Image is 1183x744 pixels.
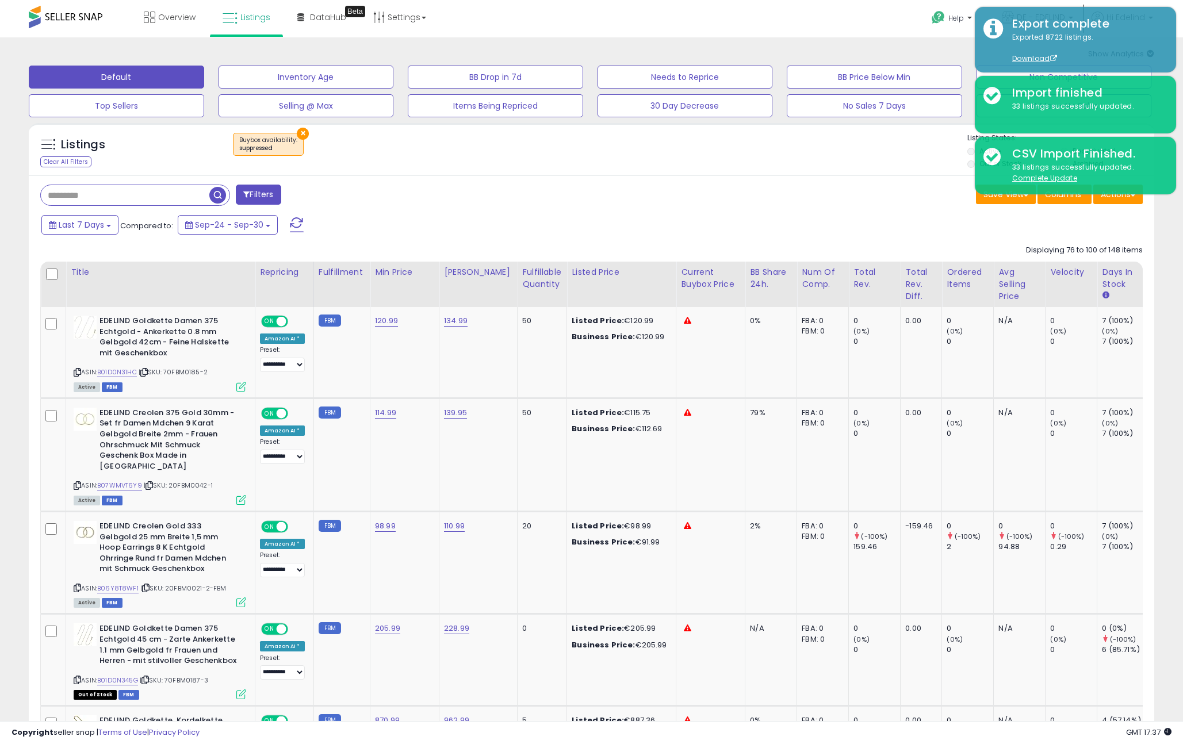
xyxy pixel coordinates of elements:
small: FBM [319,622,341,634]
div: Clear All Filters [40,156,91,167]
div: 50 [522,408,558,418]
div: N/A [998,623,1036,634]
img: 41M0GzDLFwL._SL40_.jpg [74,521,97,544]
b: Listed Price: [572,623,624,634]
span: FBM [102,382,122,392]
div: Preset: [260,654,305,680]
b: Business Price: [572,639,635,650]
div: 0 [947,428,993,439]
small: Days In Stock. [1102,290,1109,301]
button: Items Being Repriced [408,94,583,117]
span: ON [262,624,277,634]
div: FBA: 0 [802,316,840,326]
span: Sep-24 - Sep-30 [195,219,263,231]
button: Last 7 Days [41,215,118,235]
div: 7 (100%) [1102,542,1148,552]
div: Preset: [260,346,305,372]
button: Top Sellers [29,94,204,117]
div: Amazon AI * [260,425,305,436]
div: 0 [853,336,900,347]
div: 33 listings successfully updated. [1004,162,1167,183]
span: All listings currently available for purchase on Amazon [74,598,100,608]
a: B06Y8T8WF1 [97,584,139,593]
div: 0 [853,428,900,439]
div: 0 [947,336,993,347]
b: Listed Price: [572,407,624,418]
div: 0% [750,316,788,326]
button: BB Price Below Min [787,66,962,89]
div: 7 (100%) [1102,428,1148,439]
span: Buybox availability : [239,136,297,153]
div: 0 [853,521,900,531]
small: (0%) [1102,327,1118,336]
button: Filters [236,185,281,205]
div: ASIN: [74,408,246,504]
small: (-100%) [1006,532,1033,541]
button: × [297,128,309,140]
div: 0.00 [905,623,933,634]
small: (-100%) [1058,532,1085,541]
div: 2% [750,521,788,531]
div: suppressed [239,144,297,152]
small: (0%) [947,635,963,644]
small: (0%) [1050,635,1066,644]
a: Download [1012,53,1057,63]
div: 0 [853,408,900,418]
span: FBM [118,690,139,700]
div: 50 [522,316,558,326]
img: 316QHRPKIiL._SL40_.jpg [74,623,97,646]
div: 0 [947,408,993,418]
small: (-100%) [955,532,981,541]
div: [PERSON_NAME] [444,266,512,278]
a: 228.99 [444,623,469,634]
span: OFF [286,522,305,532]
a: 114.99 [375,407,396,419]
button: Needs to Reprice [598,66,773,89]
small: (0%) [947,419,963,428]
button: BB Drop in 7d [408,66,583,89]
div: 0 (0%) [1102,623,1148,634]
button: Save View [976,185,1036,204]
div: ASIN: [74,623,246,698]
div: 0.29 [1050,542,1097,552]
div: FBA: 0 [802,623,840,634]
span: 2025-10-8 17:37 GMT [1126,727,1171,738]
div: -159.46 [905,521,933,531]
div: Total Rev. [853,266,895,290]
div: seller snap | | [12,727,200,738]
div: Title [71,266,250,278]
a: Terms of Use [98,727,147,738]
div: CSV Import Finished. [1004,145,1167,162]
div: €205.99 [572,623,667,634]
div: Tooltip anchor [345,6,365,17]
span: ON [262,522,277,532]
a: 205.99 [375,623,400,634]
div: €91.99 [572,537,667,547]
div: FBA: 0 [802,521,840,531]
div: 20 [522,521,558,531]
small: (0%) [853,327,870,336]
button: No Sales 7 Days [787,94,962,117]
div: 0.00 [905,408,933,418]
a: Privacy Policy [149,727,200,738]
div: Preset: [260,551,305,577]
div: N/A [998,408,1036,418]
div: N/A [750,623,788,634]
b: EDELIND Creolen 375 Gold 30mm - Set fr Damen Mdchen 9 Karat Gelbgold Breite 2mm - Frauen Ohrschmu... [99,408,239,474]
div: 0 [1050,645,1097,655]
a: Help [922,2,983,37]
div: BB Share 24h. [750,266,792,290]
span: Columns [1045,189,1081,200]
small: (0%) [947,327,963,336]
div: 0 [998,521,1045,531]
div: 0 [522,623,558,634]
div: FBA: 0 [802,408,840,418]
div: Amazon AI * [260,539,305,549]
div: €112.69 [572,424,667,434]
div: Fulfillment [319,266,365,278]
span: Last 7 Days [59,219,104,231]
strong: Copyright [12,727,53,738]
div: 0 [1050,408,1097,418]
a: B01D0N345G [97,676,138,685]
button: Columns [1037,185,1092,204]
